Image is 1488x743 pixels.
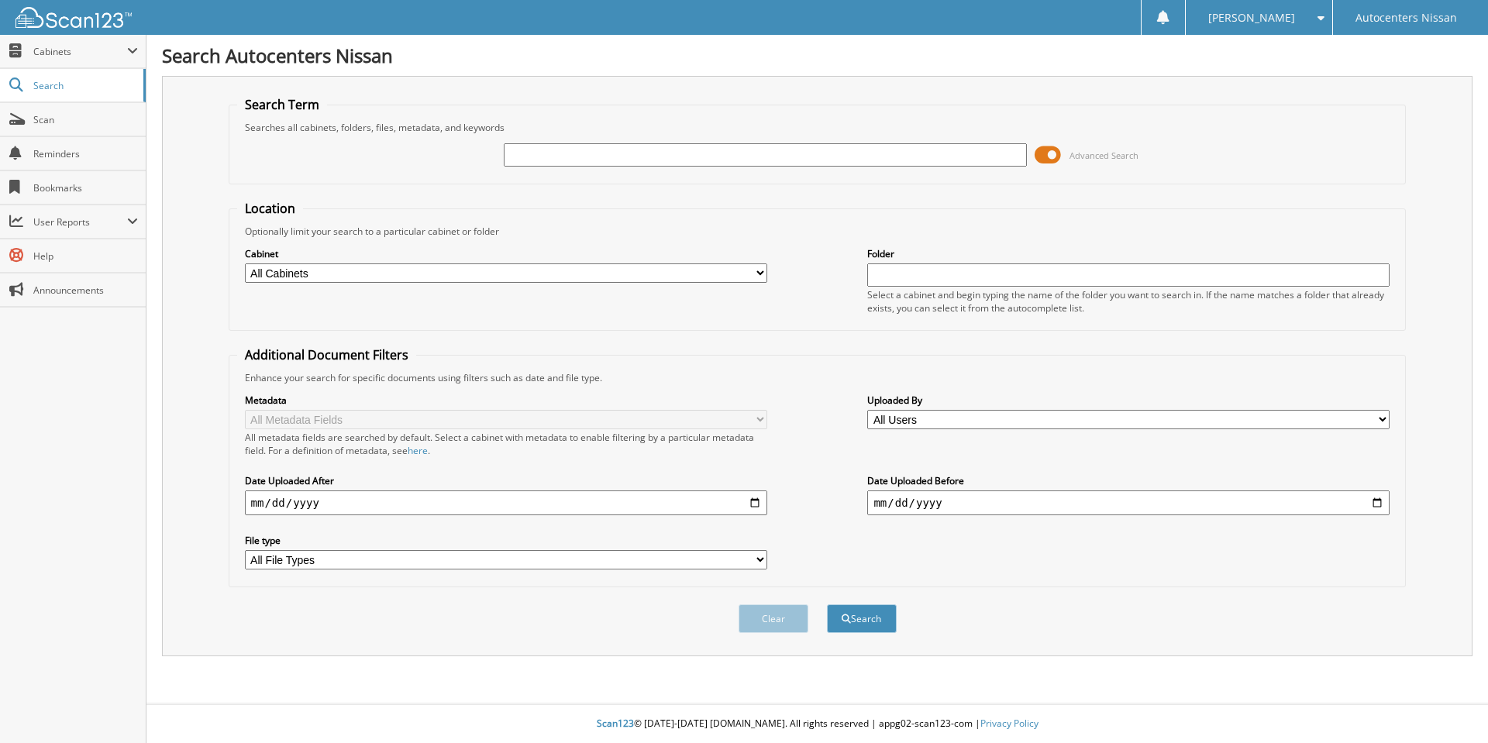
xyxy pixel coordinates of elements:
label: Metadata [245,394,767,407]
iframe: Chat Widget [1410,669,1488,743]
label: Uploaded By [867,394,1390,407]
span: Help [33,249,138,263]
legend: Location [237,200,303,217]
button: Search [827,604,897,633]
a: Privacy Policy [980,717,1038,730]
label: File type [245,534,767,547]
span: Announcements [33,284,138,297]
div: © [DATE]-[DATE] [DOMAIN_NAME]. All rights reserved | appg02-scan123-com | [146,705,1488,743]
span: Bookmarks [33,181,138,194]
a: here [408,444,428,457]
label: Date Uploaded After [245,474,767,487]
span: Reminders [33,147,138,160]
label: Cabinet [245,247,767,260]
input: end [867,490,1390,515]
span: [PERSON_NAME] [1208,13,1295,22]
img: scan123-logo-white.svg [15,7,132,28]
legend: Additional Document Filters [237,346,416,363]
label: Date Uploaded Before [867,474,1390,487]
label: Folder [867,247,1390,260]
div: Select a cabinet and begin typing the name of the folder you want to search in. If the name match... [867,288,1390,315]
h1: Search Autocenters Nissan [162,43,1472,68]
div: Optionally limit your search to a particular cabinet or folder [237,225,1398,238]
button: Clear [739,604,808,633]
span: Search [33,79,136,92]
span: Autocenters Nissan [1355,13,1457,22]
div: Searches all cabinets, folders, files, metadata, and keywords [237,121,1398,134]
div: All metadata fields are searched by default. Select a cabinet with metadata to enable filtering b... [245,431,767,457]
input: start [245,490,767,515]
legend: Search Term [237,96,327,113]
span: User Reports [33,215,127,229]
span: Scan123 [597,717,634,730]
span: Cabinets [33,45,127,58]
span: Scan [33,113,138,126]
div: Enhance your search for specific documents using filters such as date and file type. [237,371,1398,384]
span: Advanced Search [1069,150,1138,161]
